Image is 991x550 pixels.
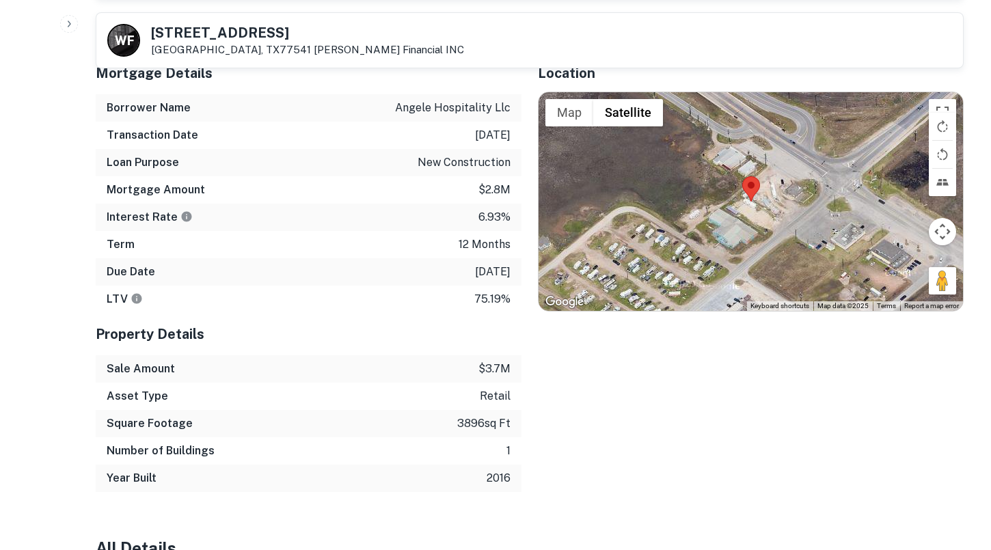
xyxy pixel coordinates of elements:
[923,397,991,463] iframe: Chat Widget
[115,31,133,50] p: W F
[418,154,511,171] p: new construction
[107,154,179,171] h6: Loan Purpose
[457,415,511,432] p: 3896 sq ft
[929,169,956,196] button: Tilt map
[929,218,956,245] button: Map camera controls
[487,470,511,486] p: 2016
[478,209,511,225] p: 6.93%
[929,113,956,140] button: Rotate map clockwise
[131,292,143,305] svg: LTVs displayed on the website are for informational purposes only and may be reported incorrectly...
[107,127,198,143] h6: Transaction Date
[96,63,521,83] h5: Mortgage Details
[542,293,587,311] img: Google
[107,236,135,253] h6: Term
[904,302,959,310] a: Report a map error
[877,302,896,310] a: Terms
[478,361,511,377] p: $3.7m
[538,63,964,83] h5: Location
[107,361,175,377] h6: Sale Amount
[107,291,143,307] h6: LTV
[593,99,663,126] button: Show satellite imagery
[96,324,521,344] h5: Property Details
[475,264,511,280] p: [DATE]
[314,44,464,55] a: [PERSON_NAME] Financial INC
[151,44,464,56] p: [GEOGRAPHIC_DATA], TX77541
[459,236,511,253] p: 12 months
[107,209,193,225] h6: Interest Rate
[151,26,464,40] h5: [STREET_ADDRESS]
[107,182,205,198] h6: Mortgage Amount
[542,293,587,311] a: Open this area in Google Maps (opens a new window)
[480,388,511,404] p: retail
[929,141,956,168] button: Rotate map counterclockwise
[817,302,869,310] span: Map data ©2025
[474,291,511,307] p: 75.19%
[107,470,157,486] h6: Year Built
[478,182,511,198] p: $2.8m
[107,443,215,459] h6: Number of Buildings
[107,100,191,116] h6: Borrower Name
[107,388,168,404] h6: Asset Type
[395,100,511,116] p: angele hospitality llc
[545,99,593,126] button: Show street map
[929,99,956,126] button: Toggle fullscreen view
[180,210,193,223] svg: The interest rates displayed on the website are for informational purposes only and may be report...
[929,267,956,294] button: Drag Pegman onto the map to open Street View
[107,415,193,432] h6: Square Footage
[475,127,511,143] p: [DATE]
[750,301,809,311] button: Keyboard shortcuts
[506,443,511,459] p: 1
[107,264,155,280] h6: Due Date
